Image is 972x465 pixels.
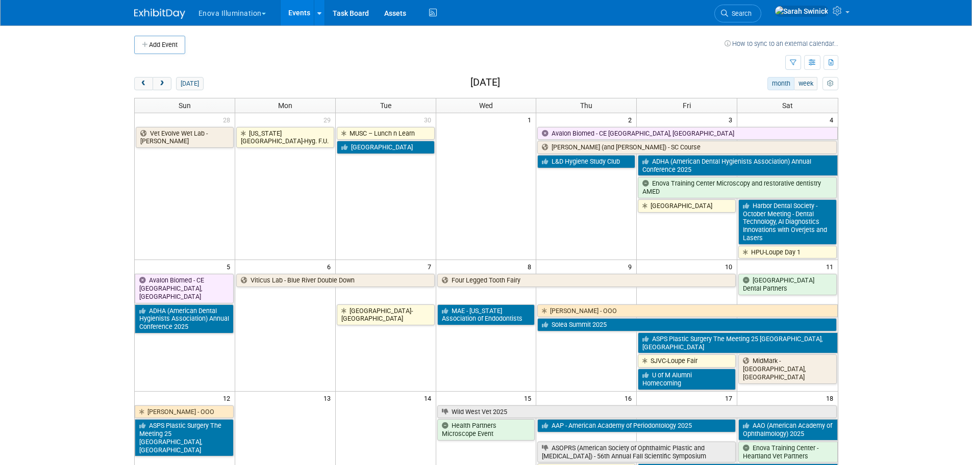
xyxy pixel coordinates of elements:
a: MidMark - [GEOGRAPHIC_DATA], [GEOGRAPHIC_DATA] [738,354,836,383]
span: 18 [825,392,838,404]
a: Search [714,5,761,22]
span: 2 [627,113,636,126]
a: MUSC – Lunch n Learn [337,127,435,140]
span: 9 [627,260,636,273]
a: HPU-Loupe Day 1 [738,246,836,259]
a: ADHA (American Dental Hygienists Association) Annual Conference 2025 [135,304,234,333]
a: L&D Hygiene Study Club [537,155,635,168]
button: [DATE] [176,77,203,90]
a: [GEOGRAPHIC_DATA] [337,141,435,154]
span: 29 [322,113,335,126]
span: 17 [724,392,737,404]
span: 28 [222,113,235,126]
i: Personalize Calendar [827,81,834,87]
a: Enova Training Center - Heartland Vet Partners [738,442,837,462]
span: 8 [527,260,536,273]
a: [US_STATE][GEOGRAPHIC_DATA]-Hyg. F.U. [236,127,334,148]
a: [PERSON_NAME] - OOO [135,405,234,419]
span: Sat [782,101,793,110]
a: U of M Alumni Homecoming [638,369,736,390]
span: Thu [580,101,592,110]
a: How to sync to an external calendar... [725,40,838,47]
span: 7 [427,260,436,273]
a: [GEOGRAPHIC_DATA] [638,199,736,213]
span: Wed [479,101,493,110]
a: ASOPRS (American Society of Ophthalmic Plastic and [MEDICAL_DATA]) - 56th Annual Fall Scientific ... [537,442,736,462]
a: [PERSON_NAME] - OOO [537,304,837,318]
span: 10 [724,260,737,273]
button: prev [134,77,153,90]
button: myCustomButton [823,77,838,90]
a: [PERSON_NAME] (and [PERSON_NAME]) - SC Course [537,141,836,154]
span: Fri [683,101,691,110]
span: 12 [222,392,235,404]
span: 5 [226,260,235,273]
span: 13 [322,392,335,404]
a: ADHA (American Dental Hygienists Association) Annual Conference 2025 [638,155,837,176]
a: Solea Summit 2025 [537,318,836,331]
span: 3 [728,113,737,126]
button: next [153,77,171,90]
span: Search [728,10,752,17]
span: Tue [380,101,391,110]
span: 16 [624,392,636,404]
a: AAP - American Academy of Periodontology 2025 [537,419,736,432]
span: 15 [523,392,536,404]
a: Health Partners Microscope Event [437,419,535,440]
span: 4 [829,113,838,126]
a: Four Legged Tooth Fairy [437,274,736,287]
a: Wild West Vet 2025 [437,405,837,419]
span: Sun [179,101,191,110]
a: Vet Evolve Wet Lab - [PERSON_NAME] [136,127,234,148]
a: Avalon Biomed - CE [GEOGRAPHIC_DATA], [GEOGRAPHIC_DATA] [135,274,234,303]
a: Avalon Biomed - CE [GEOGRAPHIC_DATA], [GEOGRAPHIC_DATA] [537,127,837,140]
span: 11 [825,260,838,273]
a: ASPS Plastic Surgery The Meeting 25 [GEOGRAPHIC_DATA], [GEOGRAPHIC_DATA] [135,419,234,456]
a: ASPS Plastic Surgery The Meeting 25 [GEOGRAPHIC_DATA], [GEOGRAPHIC_DATA] [638,332,837,353]
button: Add Event [134,36,185,54]
span: 6 [326,260,335,273]
span: Mon [278,101,292,110]
a: Viticus Lab - Blue River Double Down [236,274,435,287]
img: ExhibitDay [134,9,185,19]
a: AAO (American Academy of Ophthalmology) 2025 [738,419,837,440]
a: SJVC-Loupe Fair [638,354,736,368]
a: [GEOGRAPHIC_DATA]-[GEOGRAPHIC_DATA] [337,304,435,325]
span: 14 [423,392,436,404]
a: [GEOGRAPHIC_DATA] Dental Partners [738,274,836,295]
span: 1 [527,113,536,126]
h2: [DATE] [470,77,500,88]
button: month [767,77,794,90]
button: week [794,77,817,90]
img: Sarah Swinick [775,6,829,17]
a: Enova Training Center Microscopy and restorative dentistry AMED [638,177,836,198]
a: Harbor Dental Society - October Meeting - Dental Technology, AI Diagnostics Innovations with Over... [738,199,836,245]
span: 30 [423,113,436,126]
a: MAE - [US_STATE] Association of Endodontists [437,304,535,325]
